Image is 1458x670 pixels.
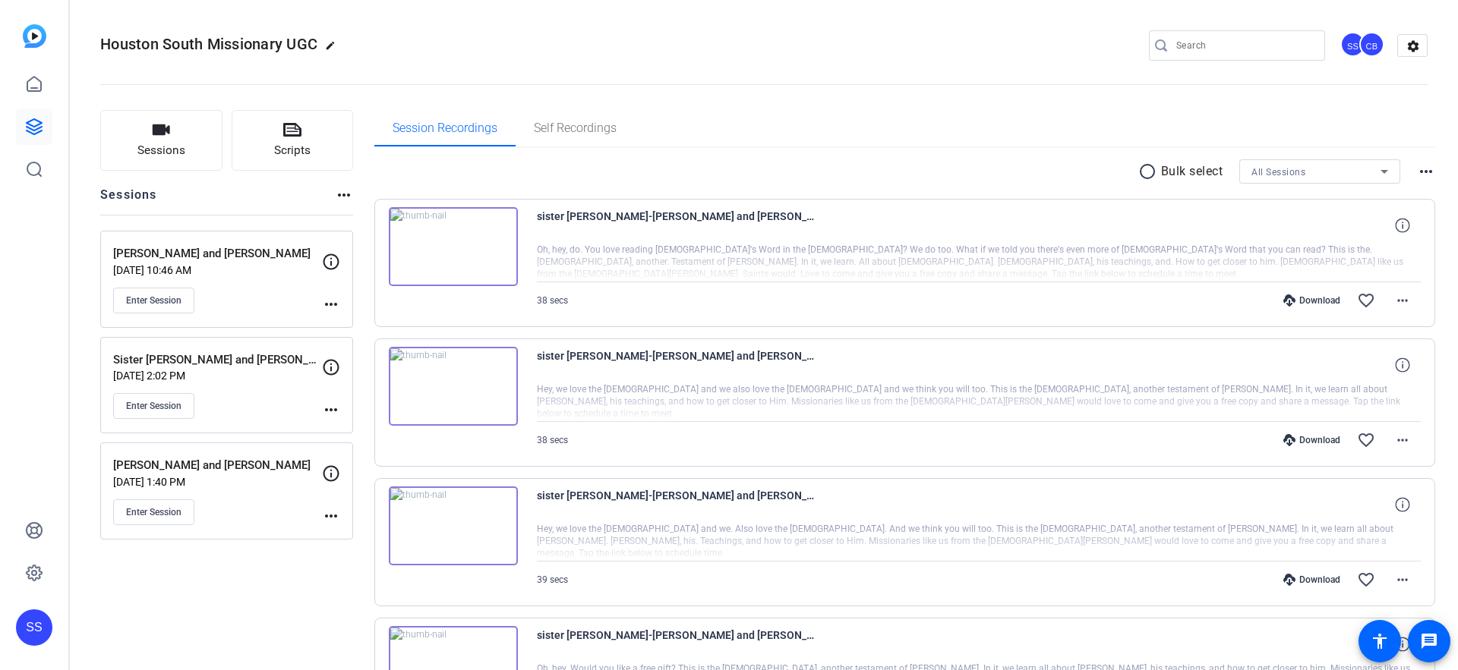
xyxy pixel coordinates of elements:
[1398,35,1428,58] mat-icon: settings
[113,288,194,313] button: Enter Session
[393,122,497,134] span: Session Recordings
[1393,291,1412,310] mat-icon: more_horiz
[1359,32,1386,58] ngx-avatar: Corey Blake
[113,264,322,276] p: [DATE] 10:46 AM
[1340,32,1365,57] div: SS
[1176,36,1313,55] input: Search
[537,574,568,585] span: 39 secs
[1276,294,1348,307] div: Download
[537,347,818,383] span: sister [PERSON_NAME]-[PERSON_NAME] and [PERSON_NAME]-2025-08-27-15-52-01-264-0
[1161,162,1223,181] p: Bulk select
[322,507,340,525] mat-icon: more_horiz
[1276,434,1348,446] div: Download
[126,400,181,412] span: Enter Session
[1357,291,1375,310] mat-icon: favorite_border
[537,295,568,306] span: 38 secs
[1357,571,1375,589] mat-icon: favorite_border
[322,401,340,419] mat-icon: more_horiz
[1359,32,1384,57] div: CB
[1138,162,1161,181] mat-icon: radio_button_unchecked
[113,476,322,488] p: [DATE] 1:40 PM
[1276,574,1348,586] div: Download
[1340,32,1367,58] ngx-avatar: Sam Suzuki
[274,142,311,159] span: Scripts
[113,245,322,263] p: [PERSON_NAME] and [PERSON_NAME]
[113,457,322,474] p: [PERSON_NAME] and [PERSON_NAME]
[1251,167,1305,178] span: All Sessions
[126,294,181,307] span: Enter Session
[113,370,322,382] p: [DATE] 2:02 PM
[126,506,181,518] span: Enter Session
[232,110,354,171] button: Scripts
[335,186,353,204] mat-icon: more_horiz
[325,40,343,58] mat-icon: edit
[534,122,617,134] span: Self Recordings
[113,351,322,369] p: Sister [PERSON_NAME] and [PERSON_NAME]
[537,486,818,523] span: sister [PERSON_NAME]-[PERSON_NAME] and [PERSON_NAME]-2025-08-27-15-50-53-563-0
[100,186,157,215] h2: Sessions
[137,142,185,159] span: Sessions
[1371,632,1389,650] mat-icon: accessibility
[113,393,194,419] button: Enter Session
[100,35,317,53] span: Houston South Missionary UGC
[23,24,46,48] img: blue-gradient.svg
[537,207,818,244] span: sister [PERSON_NAME]-[PERSON_NAME] and [PERSON_NAME]-2025-08-27-15-54-59-733-0
[1357,431,1375,449] mat-icon: favorite_border
[1417,162,1435,181] mat-icon: more_horiz
[16,609,52,646] div: SS
[537,626,818,662] span: sister [PERSON_NAME]-[PERSON_NAME] and [PERSON_NAME]-2025-08-27-15-46-28-725-0
[100,110,222,171] button: Sessions
[389,207,518,286] img: thumb-nail
[389,486,518,565] img: thumb-nail
[322,295,340,313] mat-icon: more_horiz
[113,499,194,525] button: Enter Session
[1420,632,1438,650] mat-icon: message
[1393,571,1412,589] mat-icon: more_horiz
[389,347,518,426] img: thumb-nail
[1393,431,1412,449] mat-icon: more_horiz
[537,435,568,445] span: 38 secs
